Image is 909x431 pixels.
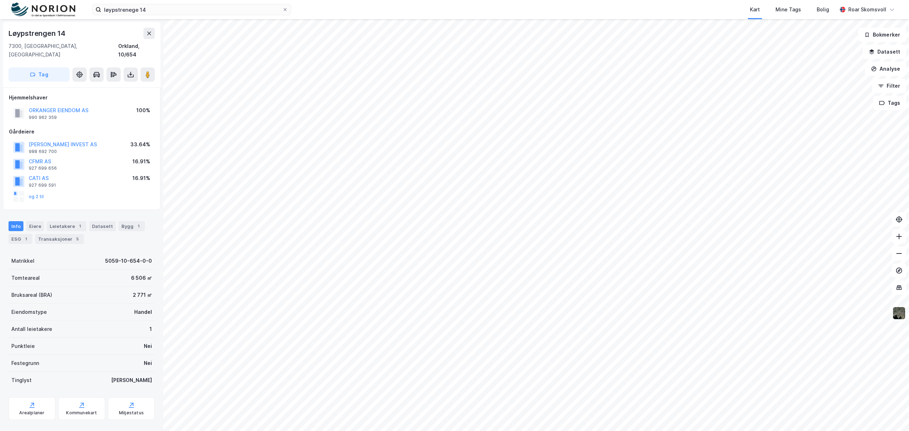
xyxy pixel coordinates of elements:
div: [PERSON_NAME] [111,376,152,384]
div: 1 [149,325,152,333]
div: Bolig [817,5,829,14]
div: Datasett [89,221,116,231]
div: 1 [135,223,142,230]
div: Leietakere [47,221,86,231]
button: Tag [9,67,70,82]
div: 16.91% [132,174,150,182]
div: Tomteareal [11,274,40,282]
div: 5 [74,235,81,242]
div: 990 962 359 [29,115,57,120]
div: Roar Skomsvoll [848,5,886,14]
div: ESG [9,234,32,244]
div: Antall leietakere [11,325,52,333]
div: Info [9,221,23,231]
div: Gårdeiere [9,127,154,136]
iframe: Chat Widget [873,397,909,431]
button: Analyse [865,62,906,76]
button: Bokmerker [858,28,906,42]
div: Miljøstatus [119,410,144,416]
div: 100% [136,106,150,115]
img: 9k= [892,306,906,320]
div: 988 692 700 [29,149,57,154]
button: Tags [873,96,906,110]
div: 1 [76,223,83,230]
button: Filter [872,79,906,93]
div: 6 506 ㎡ [131,274,152,282]
div: 33.64% [130,140,150,149]
div: Eiere [26,221,44,231]
div: Nei [144,359,152,367]
div: Handel [134,308,152,316]
div: Hjemmelshaver [9,93,154,102]
div: Kommunekart [66,410,97,416]
div: Festegrunn [11,359,39,367]
div: Matrikkel [11,257,34,265]
div: 7300, [GEOGRAPHIC_DATA], [GEOGRAPHIC_DATA] [9,42,118,59]
div: Bygg [119,221,145,231]
div: Bruksareal (BRA) [11,291,52,299]
div: Punktleie [11,342,35,350]
div: Transaksjoner [35,234,84,244]
img: norion-logo.80e7a08dc31c2e691866.png [11,2,75,17]
input: Søk på adresse, matrikkel, gårdeiere, leietakere eller personer [101,4,282,15]
div: Kart [750,5,760,14]
div: Eiendomstype [11,308,47,316]
div: 927 699 591 [29,182,56,188]
div: 2 771 ㎡ [133,291,152,299]
div: 1 [22,235,29,242]
div: Mine Tags [775,5,801,14]
div: 5059-10-654-0-0 [105,257,152,265]
div: 16.91% [132,157,150,166]
button: Datasett [863,45,906,59]
div: Tinglyst [11,376,32,384]
div: 927 699 656 [29,165,57,171]
div: Orkland, 10/654 [118,42,155,59]
div: Arealplaner [19,410,44,416]
div: Løypstrengen 14 [9,28,67,39]
div: Nei [144,342,152,350]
